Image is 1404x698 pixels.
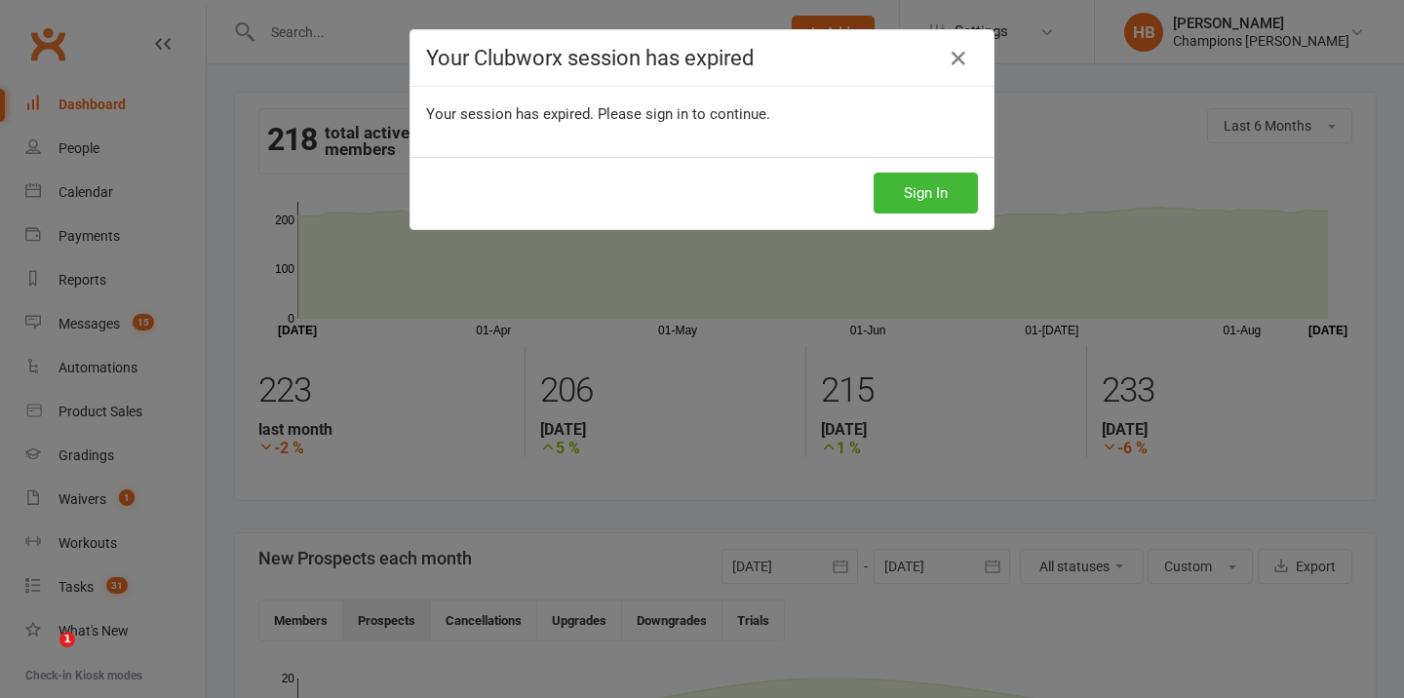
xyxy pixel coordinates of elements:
[874,173,978,213] button: Sign In
[943,43,974,74] a: Close
[426,46,978,70] h4: Your Clubworx session has expired
[426,105,770,123] span: Your session has expired. Please sign in to continue.
[19,632,66,679] iframe: Intercom live chat
[59,632,75,647] span: 1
